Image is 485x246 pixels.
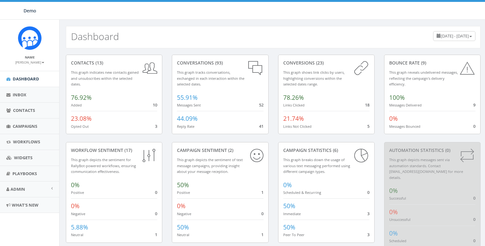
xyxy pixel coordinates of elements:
[12,202,39,208] span: What's New
[283,157,350,174] small: This graph breaks down the usage of various text messaging performed using different campaign types.
[123,147,132,153] span: (17)
[283,190,321,195] small: Scheduled & Recurring
[71,60,157,66] div: contacts
[12,171,37,176] span: Playbooks
[473,195,475,201] span: 0
[177,202,186,210] span: 0%
[389,187,398,195] span: 0%
[473,102,475,108] span: 9
[71,103,82,107] small: Added
[13,107,35,113] span: Contacts
[261,211,264,216] span: 0
[71,114,92,123] span: 23.08%
[367,211,369,216] span: 3
[71,70,139,86] small: This graph indicates new contacts gained and unsubscribes within the selected dates.
[441,33,469,39] span: [DATE] - [DATE]
[71,147,157,154] div: Workflow Sentiment
[389,60,475,66] div: Bounce Rate
[259,102,264,108] span: 52
[315,60,324,66] span: (23)
[25,55,35,59] small: Name
[155,189,157,195] span: 0
[177,60,263,66] div: conversations
[177,190,190,195] small: Positive
[13,139,40,145] span: Workflows
[283,232,305,237] small: Peer To Peer
[177,181,189,189] span: 50%
[389,103,422,107] small: Messages Delivered
[389,93,405,102] span: 100%
[18,26,42,50] img: Icon_1.png
[13,76,39,82] span: Dashboard
[71,181,80,189] span: 0%
[71,211,85,216] small: Negative
[153,102,157,108] span: 10
[155,123,157,129] span: 3
[155,211,157,216] span: 0
[283,181,292,189] span: 0%
[283,211,301,216] small: Immediate
[94,60,103,66] span: (13)
[214,60,223,66] span: (93)
[283,124,312,129] small: Links Not Clicked
[177,232,189,237] small: Neutral
[473,123,475,129] span: 0
[71,232,83,237] small: Neutral
[227,147,233,153] span: (2)
[332,147,338,153] span: (6)
[283,223,295,231] span: 50%
[177,211,191,216] small: Negative
[71,202,80,210] span: 0%
[259,123,264,129] span: 41
[71,157,136,174] small: This graph depicts the sentiment for RallyBot-powered workflows, ensuring communication effective...
[71,93,92,102] span: 76.92%
[13,92,26,98] span: Inbox
[389,157,463,180] small: This graph depicts messages sent via automation standards. Contact [EMAIL_ADDRESS][DOMAIN_NAME] f...
[14,155,32,161] span: Widgets
[177,124,194,129] small: Reply Rate
[177,147,263,154] div: Campaign Sentiment
[177,223,189,231] span: 50%
[283,103,305,107] small: Links Clicked
[389,238,406,243] small: Scheduled
[389,70,458,86] small: This graph reveals undelivered messages, reflecting the campaign's delivery efficiency.
[177,157,243,174] small: This graph depicts the sentiment of text message campaigns, providing insight about your message ...
[261,232,264,237] span: 1
[71,124,89,129] small: Opted Out
[261,189,264,195] span: 1
[71,31,119,42] h2: Dashboard
[283,202,295,210] span: 50%
[420,60,426,66] span: (9)
[367,123,369,129] span: 5
[177,93,198,102] span: 55.91%
[11,186,25,192] span: Admin
[177,70,244,86] small: This graph tracks conversations, exchanged in each interaction within the selected dates.
[367,189,369,195] span: 0
[13,123,37,129] span: Campaigns
[389,217,411,222] small: Unsuccessful
[389,124,420,129] small: Messages Bounced
[15,60,44,65] small: [PERSON_NAME]
[283,60,369,66] div: conversions
[473,216,475,222] span: 0
[283,114,304,123] span: 21.74%
[367,232,369,237] span: 3
[473,238,475,243] span: 0
[155,232,157,237] span: 1
[389,147,475,154] div: Automation Statistics
[444,147,450,153] span: (0)
[365,102,369,108] span: 18
[283,93,304,102] span: 78.26%
[389,114,398,123] span: 0%
[389,229,398,237] span: 0%
[177,114,198,123] span: 44.09%
[24,8,36,14] span: Demo
[71,190,84,195] small: Positive
[389,196,406,201] small: Successful
[177,103,201,107] small: Messages Sent
[71,223,88,231] span: 5.88%
[283,147,369,154] div: Campaign Statistics
[15,59,44,65] a: [PERSON_NAME]
[283,70,345,86] small: This graph shows link clicks by users, highlighting conversions within the selected dates range.
[389,208,398,216] span: 0%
